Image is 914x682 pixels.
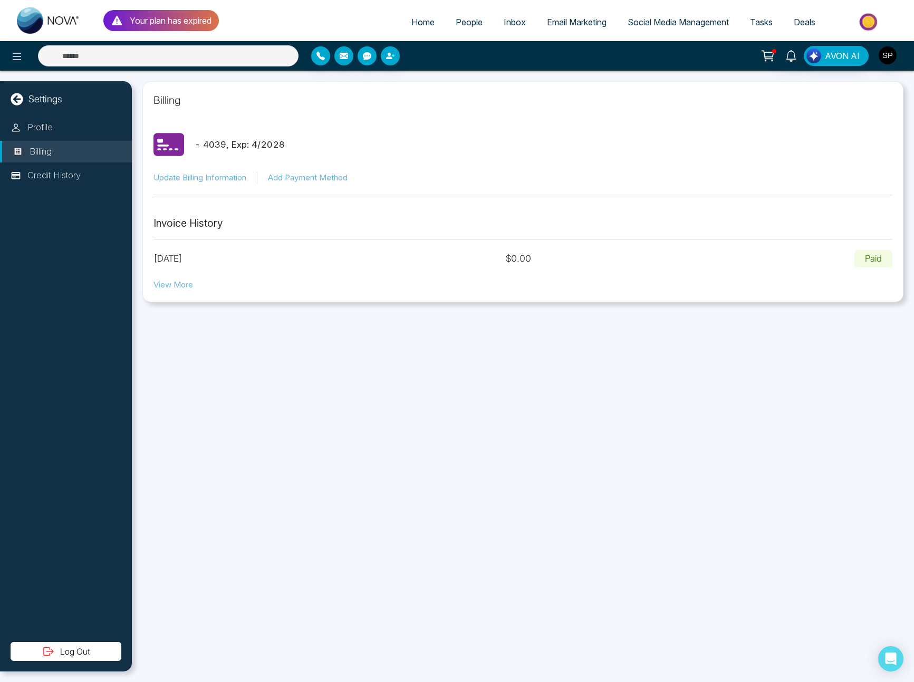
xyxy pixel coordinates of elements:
a: Social Media Management [617,12,739,32]
p: Billing [30,145,52,159]
p: Settings [28,92,62,106]
span: People [456,17,483,27]
p: $ 0.00 [506,252,531,266]
a: Email Marketing [536,12,617,32]
img: Nova CRM Logo [17,7,80,34]
button: Update Billing Information [153,172,246,184]
p: Credit History [27,169,81,182]
a: Deals [783,12,826,32]
a: Home [401,12,445,32]
span: Social Media Management [628,17,729,27]
div: Open Intercom Messenger [878,646,903,671]
span: Inbox [504,17,526,27]
p: - 4039 , Exp: 4 / 2028 [195,138,285,152]
button: Add Payment Method [268,172,348,184]
p: Your plan has expired [130,14,211,27]
a: Inbox [493,12,536,32]
img: Market-place.gif [831,10,908,34]
p: Paid [854,250,892,268]
span: Email Marketing [547,17,607,27]
a: Tasks [739,12,783,32]
span: Deals [794,17,815,27]
button: Log Out [11,642,121,661]
span: AVON AI [825,50,860,62]
p: Billing [153,92,892,108]
img: Lead Flow [806,49,821,63]
span: Home [411,17,435,27]
p: Invoice History [153,216,892,232]
p: [DATE] [153,252,182,266]
p: Profile [27,121,53,135]
a: People [445,12,493,32]
button: View More [153,279,193,291]
img: User Avatar [879,46,897,64]
span: Tasks [750,17,773,27]
button: AVON AI [804,46,869,66]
